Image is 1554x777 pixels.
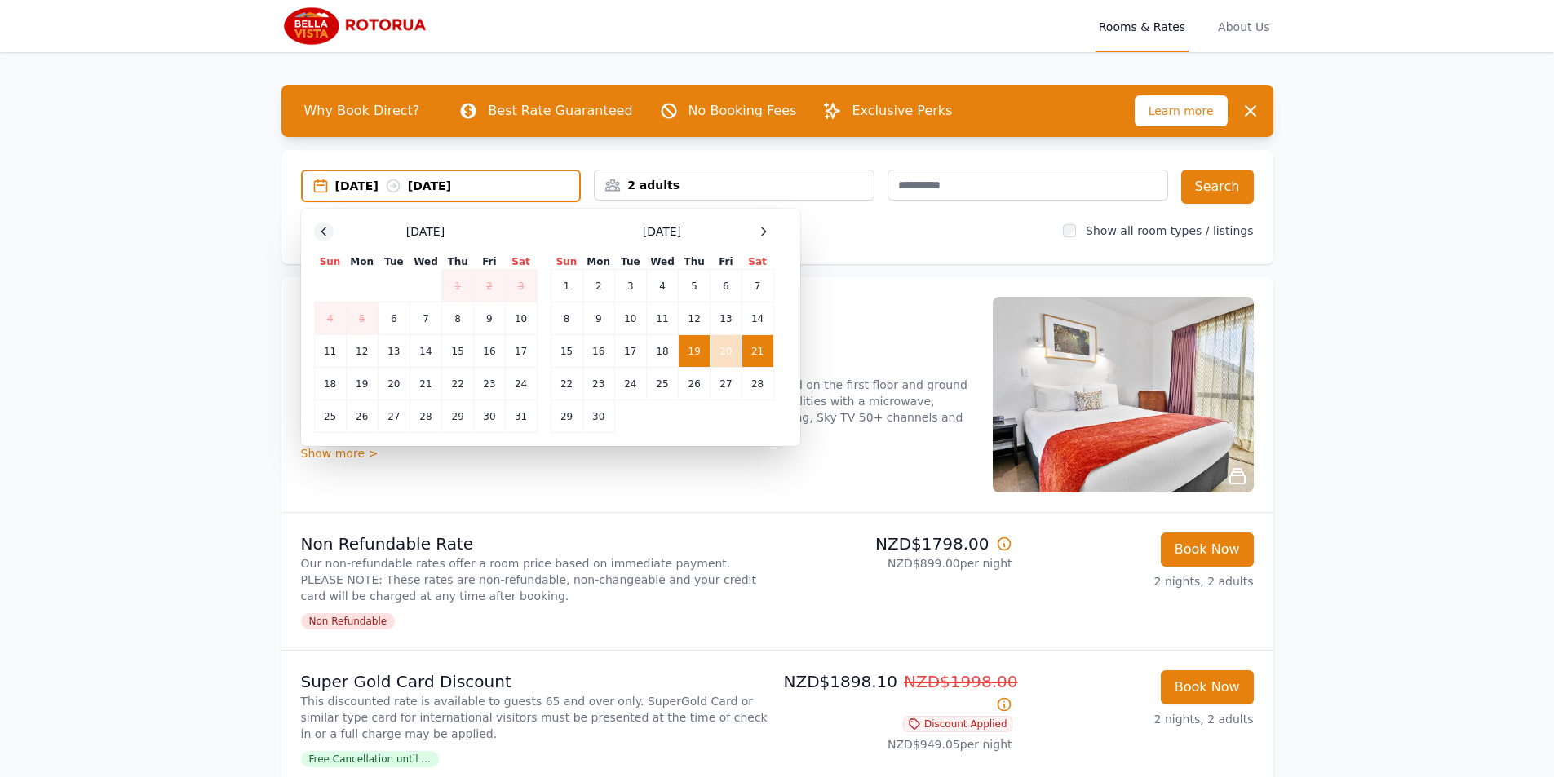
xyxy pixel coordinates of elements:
td: 18 [314,368,346,400]
td: 20 [378,368,410,400]
td: 30 [582,400,614,433]
td: 5 [679,270,711,302]
p: Our non-refundable rates offer a room price based on immediate payment. PLEASE NOTE: These rates ... [301,555,771,604]
td: 2 [474,270,505,302]
td: 15 [442,335,474,368]
td: 12 [679,302,711,335]
td: 14 [410,335,441,368]
td: 16 [474,335,505,368]
td: 1 [551,270,582,302]
td: 28 [410,400,441,433]
button: Book Now [1161,670,1254,704]
div: [DATE] [DATE] [335,178,580,194]
th: Sat [505,254,537,270]
td: 16 [582,335,614,368]
span: Non Refundable [301,613,396,629]
p: No Booking Fees [688,101,797,121]
td: 13 [378,335,410,368]
td: 27 [378,400,410,433]
td: 6 [378,302,410,335]
label: Show all room types / listings [1086,224,1253,237]
span: Learn more [1135,95,1228,126]
th: Sun [314,254,346,270]
div: 2 adults [595,177,874,193]
td: 22 [551,368,582,400]
td: 27 [711,368,742,400]
th: Tue [614,254,646,270]
button: Book Now [1161,532,1254,567]
p: NZD$949.05 per night [784,736,1012,753]
span: NZD$1998.00 [904,672,1018,691]
div: Show more > [301,445,973,461]
td: 30 [474,400,505,433]
span: [DATE] [643,223,681,240]
span: Discount Applied [903,716,1012,732]
td: 18 [646,335,678,368]
th: Thu [442,254,474,270]
td: 3 [505,270,537,302]
p: This discounted rate is available to guests 65 and over only. SuperGold Card or similar type card... [301,693,771,742]
td: 28 [742,368,773,400]
td: 7 [742,270,773,302]
p: NZD$899.00 per night [784,555,1012,572]
td: 23 [582,368,614,400]
th: Mon [346,254,378,270]
p: NZD$1798.00 [784,532,1012,555]
td: 12 [346,335,378,368]
td: 4 [646,270,678,302]
td: 24 [505,368,537,400]
td: 2 [582,270,614,302]
td: 17 [505,335,537,368]
td: 31 [505,400,537,433]
td: 11 [646,302,678,335]
td: 26 [346,400,378,433]
td: 11 [314,335,346,368]
td: 15 [551,335,582,368]
td: 21 [742,335,773,368]
td: 23 [474,368,505,400]
td: 17 [614,335,646,368]
th: Sun [551,254,582,270]
p: Non Refundable Rate [301,532,771,555]
th: Sat [742,254,773,270]
td: 20 [711,335,742,368]
p: 2 nights, 2 adults [1025,573,1254,589]
td: 19 [679,335,711,368]
td: 14 [742,302,773,335]
td: 29 [551,400,582,433]
td: 25 [314,400,346,433]
td: 8 [442,302,474,335]
span: [DATE] [406,223,445,240]
td: 5 [346,302,378,335]
td: 4 [314,302,346,335]
td: 10 [614,302,646,335]
img: Bella Vista Rotorua [281,7,438,46]
span: Why Book Direct? [291,95,433,127]
p: 2 nights, 2 adults [1025,711,1254,727]
th: Tue [378,254,410,270]
td: 1 [442,270,474,302]
th: Wed [646,254,678,270]
th: Mon [582,254,614,270]
td: 9 [474,302,505,335]
td: 19 [346,368,378,400]
p: Best Rate Guaranteed [488,101,632,121]
td: 22 [442,368,474,400]
th: Wed [410,254,441,270]
th: Fri [474,254,505,270]
td: 26 [679,368,711,400]
td: 7 [410,302,441,335]
td: 3 [614,270,646,302]
td: 9 [582,302,614,335]
button: Search [1181,170,1254,204]
td: 8 [551,302,582,335]
p: NZD$1898.10 [784,670,1012,716]
td: 24 [614,368,646,400]
td: 13 [711,302,742,335]
td: 25 [646,368,678,400]
th: Fri [711,254,742,270]
td: 29 [442,400,474,433]
td: 6 [711,270,742,302]
td: 21 [410,368,441,400]
th: Thu [679,254,711,270]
